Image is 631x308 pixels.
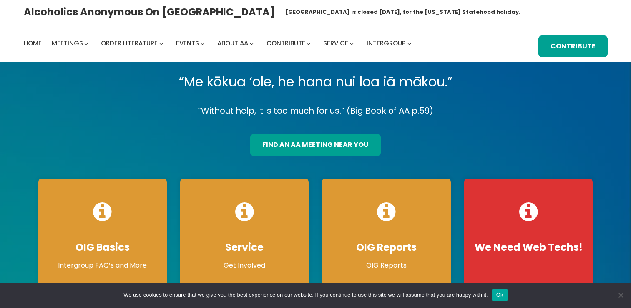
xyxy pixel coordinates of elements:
[101,39,158,48] span: Order Literature
[47,241,158,254] h4: OIG Basics
[201,42,204,45] button: Events submenu
[285,8,520,16] h1: [GEOGRAPHIC_DATA] is closed [DATE], for the [US_STATE] Statehood holiday.
[266,39,305,48] span: Contribute
[616,291,625,299] span: No
[250,134,381,156] a: find an aa meeting near you
[176,39,199,48] span: Events
[330,260,442,270] p: OIG Reports
[407,42,411,45] button: Intergroup submenu
[47,260,158,270] p: Intergroup FAQ’s and More
[492,289,508,301] button: Ok
[217,39,248,48] span: About AA
[266,38,305,49] a: Contribute
[84,42,88,45] button: Meetings submenu
[350,42,354,45] button: Service submenu
[32,70,600,93] p: “Me kōkua ‘ole, he hana nui loa iā mākou.”
[52,38,83,49] a: Meetings
[217,38,248,49] a: About AA
[24,3,275,21] a: Alcoholics Anonymous on [GEOGRAPHIC_DATA]
[24,39,42,48] span: Home
[367,39,406,48] span: Intergroup
[323,39,348,48] span: Service
[250,42,254,45] button: About AA submenu
[123,291,488,299] span: We use cookies to ensure that we give you the best experience on our website. If you continue to ...
[473,241,584,254] h4: We Need Web Techs!
[189,241,300,254] h4: Service
[24,38,42,49] a: Home
[307,42,310,45] button: Contribute submenu
[159,42,163,45] button: Order Literature submenu
[24,38,414,49] nav: Intergroup
[367,38,406,49] a: Intergroup
[538,35,608,58] a: Contribute
[189,260,300,270] p: Get Involved
[52,39,83,48] span: Meetings
[176,38,199,49] a: Events
[32,104,600,118] p: “Without help, it is too much for us.” (Big Book of AA p.59)
[323,38,348,49] a: Service
[330,241,442,254] h4: OIG Reports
